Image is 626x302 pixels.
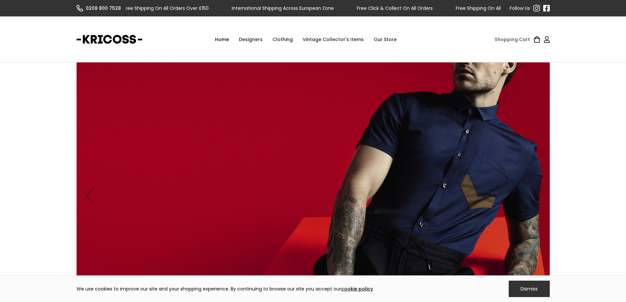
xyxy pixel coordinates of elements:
a: Our Store [369,30,402,49]
a: 0208 800 7528 [77,5,126,12]
div: International Shipping Across European Zone [232,5,334,12]
div: Free Shipping On All Orders Over £150 [456,5,541,12]
div: Clothing [267,30,298,49]
div: Designers [234,30,267,49]
a: Home [210,30,234,49]
div: Follow Us [510,5,530,12]
div: We use cookies to improve our site and your shopping experience. By continuing to browse our site... [77,286,374,292]
div: Shopping Cart [495,36,530,43]
div: Free Shipping On All Orders Over £150 [123,5,209,12]
a: cookie policy [341,286,373,292]
a: Vintage Collector's Items [298,30,369,49]
a: home [77,31,142,48]
div: 0208 800 7528 [86,5,121,12]
div: Free Click & Collect On All Orders [357,5,433,12]
div: Dismiss [509,281,550,297]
